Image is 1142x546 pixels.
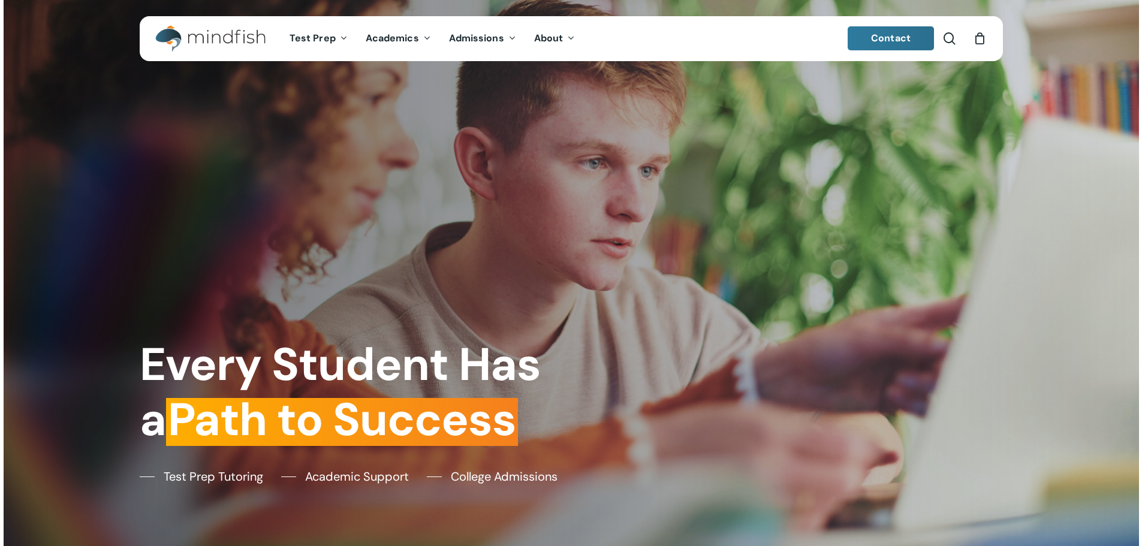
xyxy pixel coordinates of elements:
[427,467,558,485] a: College Admissions
[164,467,263,485] span: Test Prep Tutoring
[440,34,525,44] a: Admissions
[525,34,584,44] a: About
[451,467,558,485] span: College Admissions
[449,32,504,44] span: Admissions
[357,34,440,44] a: Academics
[871,32,911,44] span: Contact
[166,390,518,450] em: Path to Success
[140,337,562,447] h1: Every Student Has a
[281,16,584,61] nav: Main Menu
[848,26,934,50] a: Contact
[281,34,357,44] a: Test Prep
[366,32,419,44] span: Academics
[140,467,263,485] a: Test Prep Tutoring
[281,467,409,485] a: Academic Support
[534,32,564,44] span: About
[305,467,409,485] span: Academic Support
[140,16,1003,61] header: Main Menu
[290,32,336,44] span: Test Prep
